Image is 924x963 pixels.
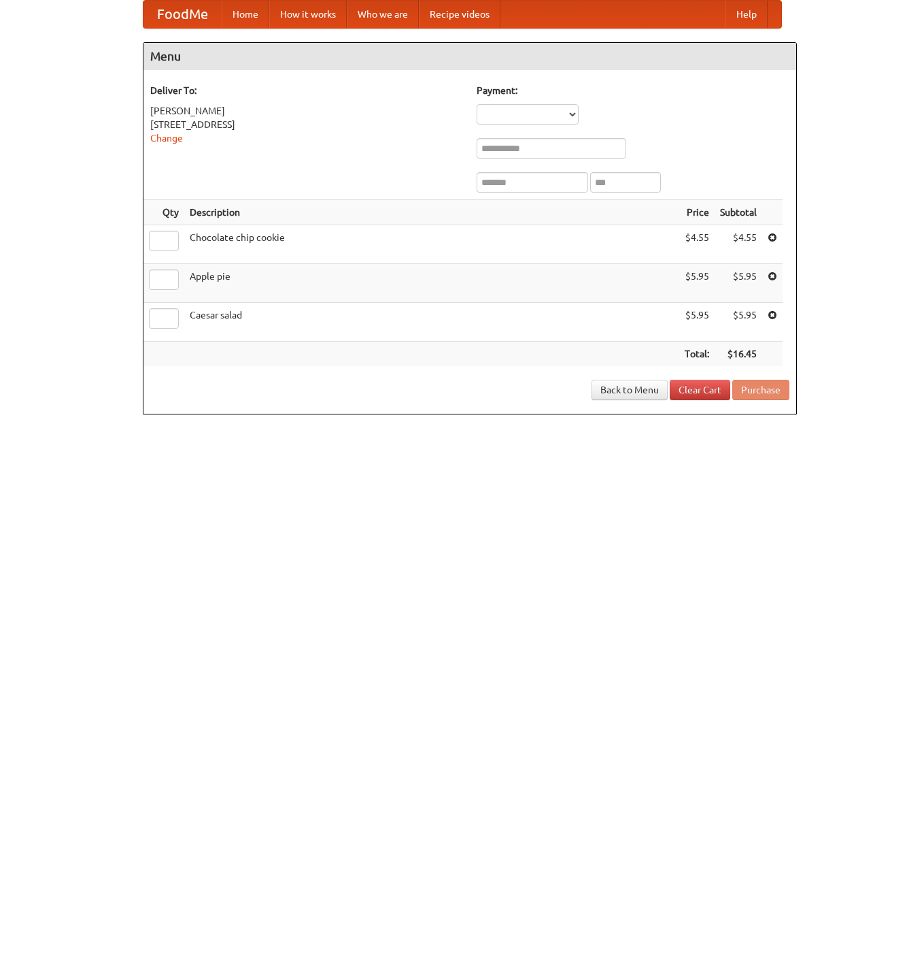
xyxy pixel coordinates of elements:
[679,225,715,264] td: $4.55
[679,342,715,367] th: Total:
[184,225,679,264] td: Chocolate chip cookie
[269,1,347,28] a: How it works
[347,1,419,28] a: Who we are
[732,380,789,400] button: Purchase
[150,84,463,97] h5: Deliver To:
[143,200,184,225] th: Qty
[715,342,762,367] th: $16.45
[715,264,762,303] td: $5.95
[150,133,183,144] a: Change
[150,104,463,118] div: [PERSON_NAME]
[592,380,668,400] a: Back to Menu
[150,118,463,131] div: [STREET_ADDRESS]
[670,380,730,400] a: Clear Cart
[679,264,715,303] td: $5.95
[184,264,679,303] td: Apple pie
[143,43,796,70] h4: Menu
[143,1,222,28] a: FoodMe
[477,84,789,97] h5: Payment:
[184,303,679,342] td: Caesar salad
[725,1,768,28] a: Help
[715,200,762,225] th: Subtotal
[419,1,500,28] a: Recipe videos
[184,200,679,225] th: Description
[679,303,715,342] td: $5.95
[715,225,762,264] td: $4.55
[222,1,269,28] a: Home
[679,200,715,225] th: Price
[715,303,762,342] td: $5.95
